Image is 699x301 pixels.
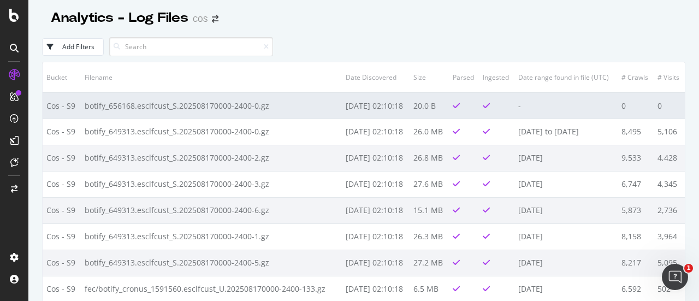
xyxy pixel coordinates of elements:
td: [DATE] 02:10:18 [342,171,410,197]
td: 8,158 [618,223,654,250]
th: Size [410,62,448,92]
td: [DATE] [514,250,618,276]
td: botify_649313.esclfcust_S.202508170000-2400-1.gz [81,223,341,250]
td: 0 [618,92,654,119]
th: Date Discovered [342,62,410,92]
button: Add Filters [42,38,104,56]
td: 15.1 MB [410,197,448,223]
td: 8,495 [618,119,654,145]
td: [DATE] [514,223,618,250]
td: botify_649313.esclfcust_S.202508170000-2400-0.gz [81,119,341,145]
td: 5,095 [654,250,685,276]
td: [DATE] 02:10:18 [342,250,410,276]
td: [DATE] 02:10:18 [342,197,410,223]
div: arrow-right-arrow-left [212,15,218,23]
td: Cos - S9 [43,250,81,276]
td: 9,533 [618,145,654,171]
td: [DATE] [514,145,618,171]
td: [DATE] [514,197,618,223]
td: 26.3 MB [410,223,448,250]
td: 6,747 [618,171,654,197]
input: Search [109,37,273,56]
td: [DATE] [514,171,618,197]
td: [DATE] 02:10:18 [342,92,410,119]
div: COS [193,14,208,25]
td: 27.2 MB [410,250,448,276]
th: Filename [81,62,341,92]
td: [DATE] 02:10:18 [342,223,410,250]
td: 2,736 [654,197,685,223]
td: Cos - S9 [43,119,81,145]
td: 26.8 MB [410,145,448,171]
td: 3,964 [654,223,685,250]
td: Cos - S9 [43,223,81,250]
td: botify_649313.esclfcust_S.202508170000-2400-2.gz [81,145,341,171]
td: Cos - S9 [43,145,81,171]
td: botify_649313.esclfcust_S.202508170000-2400-5.gz [81,250,341,276]
td: 20.0 B [410,92,448,119]
td: [DATE] 02:10:18 [342,119,410,145]
th: Parsed [449,62,479,92]
td: botify_649313.esclfcust_S.202508170000-2400-3.gz [81,171,341,197]
th: Date range found in file (UTC) [514,62,618,92]
td: [DATE] to [DATE] [514,119,618,145]
td: 4,345 [654,171,685,197]
td: botify_656168.esclfcust_S.202508170000-2400-0.gz [81,92,341,119]
div: Analytics - Log Files [51,9,188,27]
td: 8,217 [618,250,654,276]
span: 1 [684,264,693,273]
th: Ingested [479,62,514,92]
td: 26.0 MB [410,119,448,145]
iframe: Intercom live chat [662,264,688,290]
td: 5,106 [654,119,685,145]
td: Cos - S9 [43,92,81,119]
th: # Visits [654,62,685,92]
div: Add Filters [62,42,94,51]
td: 5,873 [618,197,654,223]
td: 0 [654,92,685,119]
td: Cos - S9 [43,171,81,197]
td: botify_649313.esclfcust_S.202508170000-2400-6.gz [81,197,341,223]
td: 4,428 [654,145,685,171]
th: # Crawls [618,62,654,92]
td: [DATE] 02:10:18 [342,145,410,171]
td: 27.6 MB [410,171,448,197]
td: - [514,92,618,119]
td: Cos - S9 [43,197,81,223]
th: Bucket [43,62,81,92]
